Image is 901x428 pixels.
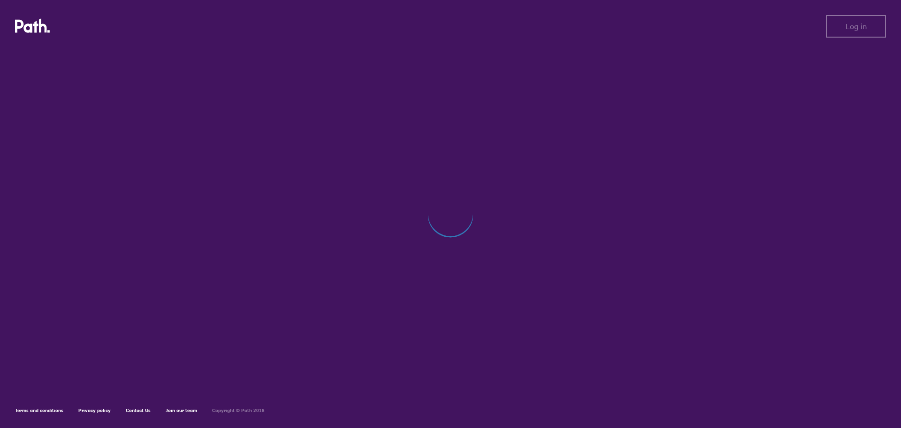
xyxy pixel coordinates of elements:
[126,407,151,413] a: Contact Us
[212,408,265,413] h6: Copyright © Path 2018
[166,407,197,413] a: Join our team
[15,407,63,413] a: Terms and conditions
[846,22,867,31] span: Log in
[78,407,111,413] a: Privacy policy
[826,15,886,38] button: Log in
